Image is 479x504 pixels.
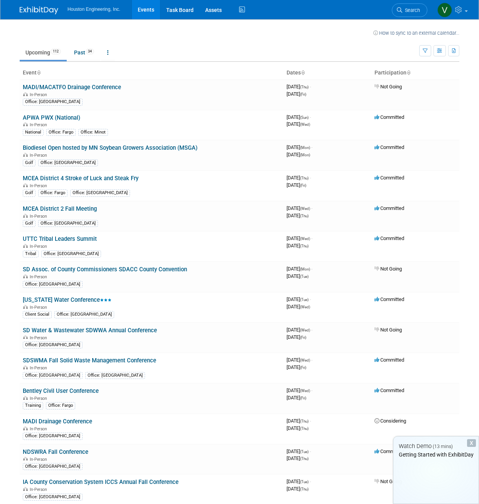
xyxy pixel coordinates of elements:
[287,455,309,461] span: [DATE]
[23,144,197,151] a: Biodiesel Open hosted by MN Soybean Growers Association (MSGA)
[23,387,99,394] a: Bentley Civil User Conference
[310,448,311,454] span: -
[300,426,309,431] span: (Thu)
[300,358,310,362] span: (Wed)
[287,84,311,90] span: [DATE]
[287,334,306,340] span: [DATE]
[287,304,310,310] span: [DATE]
[310,114,311,120] span: -
[23,335,28,339] img: In-Person Event
[23,457,28,461] img: In-Person Event
[23,281,83,288] div: Office: [GEOGRAPHIC_DATA]
[300,365,306,370] span: (Fri)
[393,451,479,458] div: Getting Started with ExhibitDay
[23,357,156,364] a: SDSWMA Fall Solid Waste Management Conference
[38,159,98,166] div: Office: [GEOGRAPHIC_DATA]
[30,487,49,492] span: In-Person
[300,122,310,127] span: (Wed)
[301,69,305,76] a: Sort by Start Date
[78,129,108,136] div: Office: Minot
[287,121,310,127] span: [DATE]
[23,426,28,430] img: In-Person Event
[371,66,459,79] th: Participation
[433,444,453,449] span: (13 mins)
[287,364,306,370] span: [DATE]
[287,479,311,484] span: [DATE]
[406,69,410,76] a: Sort by Participation Type
[300,85,309,89] span: (Thu)
[374,205,404,211] span: Committed
[287,144,312,150] span: [DATE]
[300,267,310,271] span: (Mon)
[30,122,49,127] span: In-Person
[23,235,97,242] a: UTTC Tribal Leaders Summit
[67,7,120,12] span: Houston Engineering, Inc.
[392,3,427,17] a: Search
[41,250,101,257] div: Office: [GEOGRAPHIC_DATA]
[23,463,83,470] div: Office: [GEOGRAPHIC_DATA]
[23,175,138,182] a: MCEA District 4 Stroke of Luck and Steak Fry
[38,220,98,227] div: Office: [GEOGRAPHIC_DATA]
[374,387,404,393] span: Committed
[23,266,187,273] a: SD Assoc. of County Commissioners SDACC County Convention
[300,274,309,279] span: (Tue)
[310,175,311,181] span: -
[287,213,309,218] span: [DATE]
[287,296,311,302] span: [DATE]
[300,480,309,484] span: (Tue)
[310,479,311,484] span: -
[30,305,49,310] span: In-Person
[374,144,404,150] span: Committed
[23,114,80,121] a: APWA PWX (National)
[70,189,130,196] div: Office: [GEOGRAPHIC_DATA]
[287,486,309,492] span: [DATE]
[23,365,28,369] img: In-Person Event
[20,7,58,14] img: ExhibitDay
[374,448,404,454] span: Committed
[300,419,309,423] span: (Thu)
[300,396,306,400] span: (Fri)
[311,357,312,363] span: -
[311,205,312,211] span: -
[85,372,145,379] div: Office: [GEOGRAPHIC_DATA]
[374,327,402,333] span: Not Going
[374,357,404,363] span: Committed
[374,235,404,241] span: Committed
[23,296,111,303] a: [US_STATE] Water Conference
[311,235,312,241] span: -
[287,266,312,272] span: [DATE]
[23,183,28,187] img: In-Person Event
[23,396,28,400] img: In-Person Event
[23,372,83,379] div: Office: [GEOGRAPHIC_DATA]
[23,122,28,126] img: In-Person Event
[287,448,311,454] span: [DATE]
[300,244,309,248] span: (Thu)
[300,328,310,332] span: (Wed)
[374,114,404,120] span: Committed
[37,69,40,76] a: Sort by Event Name
[287,182,306,188] span: [DATE]
[20,66,283,79] th: Event
[30,153,49,158] span: In-Person
[374,296,404,302] span: Committed
[374,84,402,90] span: Not Going
[310,296,311,302] span: -
[23,418,92,425] a: MADI Drainage Conference
[46,402,75,409] div: Office: Fargo
[311,387,312,393] span: -
[23,205,97,212] a: MCEA District 2 Fall Meeting
[51,49,61,54] span: 112
[23,159,35,166] div: Golf
[300,115,309,120] span: (Sun)
[23,494,83,501] div: Office: [GEOGRAPHIC_DATA]
[23,214,28,218] img: In-Person Event
[23,220,35,227] div: Golf
[300,335,306,340] span: (Fri)
[30,214,49,219] span: In-Person
[30,365,49,370] span: In-Person
[68,45,100,60] a: Past34
[30,244,49,249] span: In-Person
[30,183,49,188] span: In-Person
[30,92,49,97] span: In-Person
[23,402,43,409] div: Training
